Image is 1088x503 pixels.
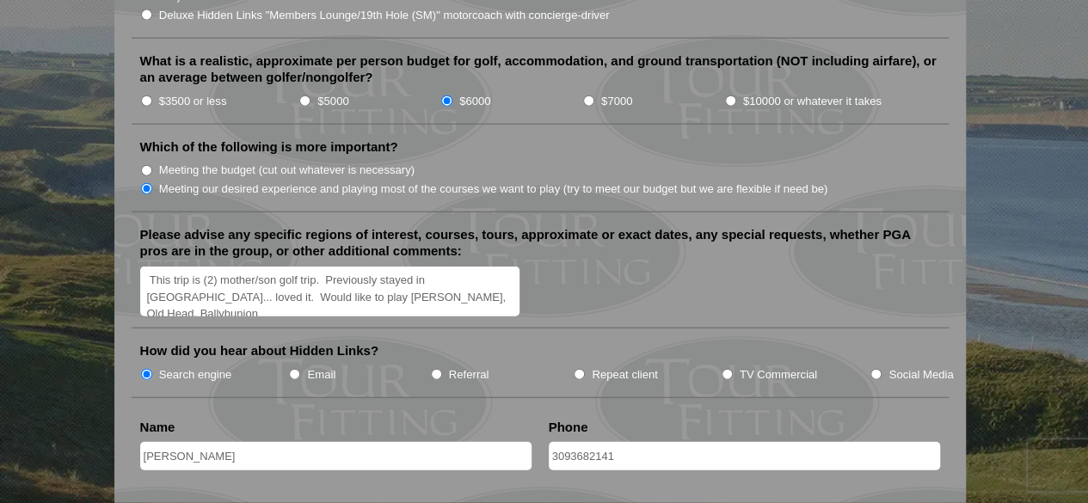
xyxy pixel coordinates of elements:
label: Meeting our desired experience and playing most of the courses we want to play (try to meet our b... [159,181,828,198]
label: $7000 [601,93,632,110]
label: Search engine [159,366,232,383]
label: Please advise any specific regions of interest, courses, tours, approximate or exact dates, any s... [140,226,940,260]
label: $6000 [459,93,490,110]
label: What is a realistic, approximate per person budget for golf, accommodation, and ground transporta... [140,52,940,86]
label: $3500 or less [159,93,227,110]
label: Name [140,419,175,436]
label: Phone [549,419,588,436]
label: TV Commercial [740,366,817,383]
label: Meeting the budget (cut out whatever is necessary) [159,162,415,179]
label: Which of the following is more important? [140,138,398,156]
label: $5000 [317,93,348,110]
label: Email [307,366,335,383]
label: How did you hear about Hidden Links? [140,342,379,359]
label: Repeat client [592,366,658,383]
label: Referral [449,366,489,383]
label: Deluxe Hidden Links "Members Lounge/19th Hole (SM)" motorcoach with concierge-driver [159,7,610,24]
label: $10000 or whatever it takes [743,93,882,110]
label: Social Media [888,366,953,383]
